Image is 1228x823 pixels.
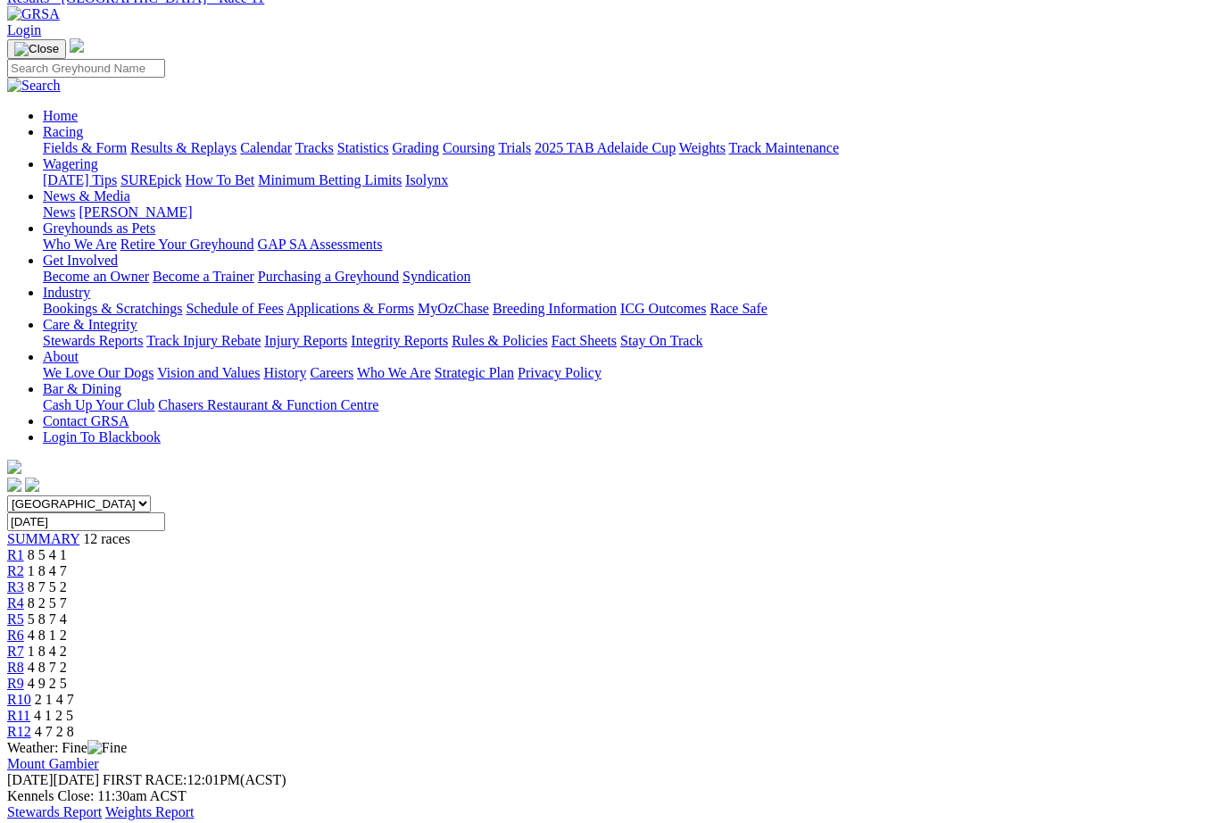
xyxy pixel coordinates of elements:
a: R7 [7,644,24,659]
img: logo-grsa-white.png [70,38,84,53]
a: R4 [7,595,24,611]
a: Become an Owner [43,269,149,284]
input: Search [7,59,165,78]
a: Login [7,22,41,37]
span: [DATE] [7,772,54,787]
a: Syndication [402,269,470,284]
a: 2025 TAB Adelaide Cup [535,140,676,155]
span: Weather: Fine [7,740,127,755]
span: 12 races [83,531,130,546]
a: [DATE] Tips [43,172,117,187]
a: ICG Outcomes [620,301,706,316]
a: Stewards Report [7,804,102,819]
a: Vision and Values [157,365,260,380]
a: Injury Reports [264,333,347,348]
a: Strategic Plan [435,365,514,380]
a: Applications & Forms [286,301,414,316]
a: R3 [7,579,24,594]
button: Toggle navigation [7,39,66,59]
span: 8 5 4 1 [28,547,67,562]
a: R11 [7,708,30,723]
a: Results & Replays [130,140,236,155]
a: Integrity Reports [351,333,448,348]
span: FIRST RACE: [103,772,187,787]
a: Bookings & Scratchings [43,301,182,316]
a: SUMMARY [7,531,79,546]
a: R6 [7,628,24,643]
a: Racing [43,124,83,139]
div: Bar & Dining [43,397,1221,413]
img: Search [7,78,61,94]
a: MyOzChase [418,301,489,316]
a: Home [43,108,78,123]
span: 1 8 4 2 [28,644,67,659]
img: GRSA [7,6,60,22]
a: Cash Up Your Club [43,397,154,412]
img: facebook.svg [7,478,21,492]
span: 8 7 5 2 [28,579,67,594]
a: Rules & Policies [452,333,548,348]
a: Trials [498,140,531,155]
a: Isolynx [405,172,448,187]
a: R1 [7,547,24,562]
a: Coursing [443,140,495,155]
a: Statistics [337,140,389,155]
input: Select date [7,512,165,531]
a: Stay On Track [620,333,702,348]
a: Calendar [240,140,292,155]
div: Racing [43,140,1221,156]
a: R9 [7,676,24,691]
a: R10 [7,692,31,707]
span: 5 8 7 4 [28,611,67,627]
span: 4 8 7 2 [28,660,67,675]
a: Grading [393,140,439,155]
a: Care & Integrity [43,317,137,332]
a: Stewards Reports [43,333,143,348]
a: Greyhounds as Pets [43,220,155,236]
a: R2 [7,563,24,578]
a: Track Maintenance [729,140,839,155]
div: Industry [43,301,1221,317]
img: logo-grsa-white.png [7,460,21,474]
div: Care & Integrity [43,333,1221,349]
a: Tracks [295,140,334,155]
a: Minimum Betting Limits [258,172,402,187]
span: [DATE] [7,772,99,787]
span: 2 1 4 7 [35,692,74,707]
a: Fields & Form [43,140,127,155]
a: Breeding Information [493,301,617,316]
a: How To Bet [186,172,255,187]
a: SUREpick [120,172,181,187]
a: R8 [7,660,24,675]
a: Get Involved [43,253,118,268]
a: R12 [7,724,31,739]
a: R5 [7,611,24,627]
span: 8 2 5 7 [28,595,67,611]
a: News & Media [43,188,130,204]
img: Close [14,42,59,56]
img: twitter.svg [25,478,39,492]
img: Fine [87,740,127,756]
div: Kennels Close: 11:30am ACST [7,788,1221,804]
a: Bar & Dining [43,381,121,396]
span: 12:01PM(ACST) [103,772,286,787]
a: Contact GRSA [43,413,129,428]
a: History [263,365,306,380]
span: 1 8 4 7 [28,563,67,578]
div: About [43,365,1221,381]
a: Mount Gambier [7,756,99,771]
a: Industry [43,285,90,300]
